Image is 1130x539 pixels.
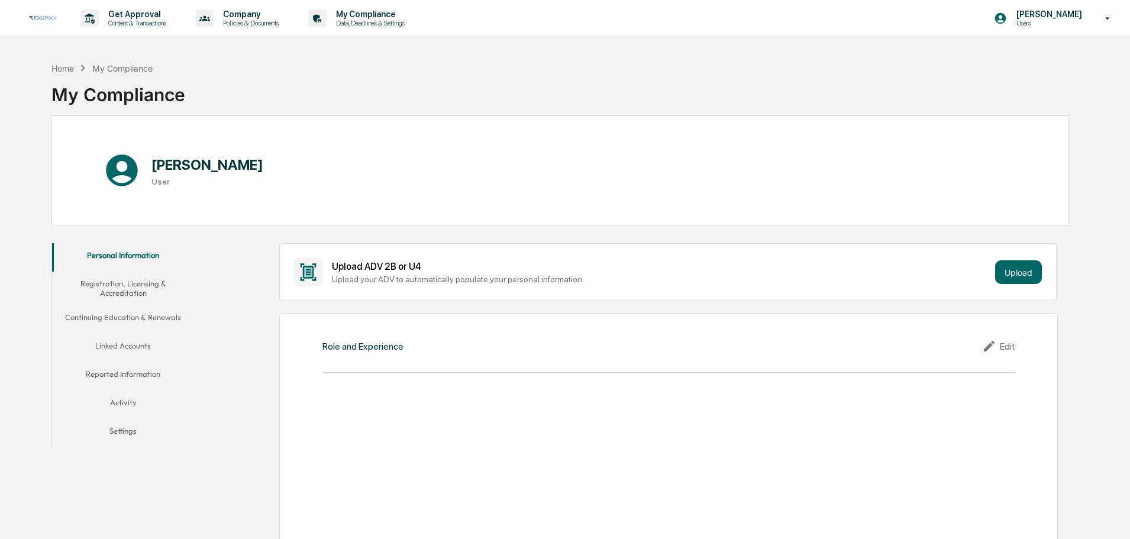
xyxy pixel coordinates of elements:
div: Upload ADV 2B or U4 [332,261,990,272]
p: Users [1007,19,1088,27]
div: Edit [982,339,1015,353]
div: My Compliance [51,75,185,105]
p: [PERSON_NAME] [1007,9,1088,19]
div: secondary tabs example [52,243,194,447]
button: Reported Information [52,362,194,390]
div: My Compliance [92,63,153,73]
button: Linked Accounts [52,334,194,362]
div: Upload your ADV to automatically populate your personal information. [332,275,990,284]
p: My Compliance [327,9,411,19]
button: Registration, Licensing & Accreditation [52,272,194,305]
p: Content & Transactions [99,19,172,27]
div: Role and Experience [322,341,403,352]
h3: User [151,177,263,186]
button: Personal Information [52,243,194,272]
p: Get Approval [99,9,172,19]
button: Activity [52,390,194,419]
button: Upload [995,260,1042,284]
button: Settings [52,419,194,447]
button: Continuing Education & Renewals [52,305,194,334]
img: logo [28,15,57,22]
p: Data, Deadlines & Settings [327,19,411,27]
p: Policies & Documents [214,19,285,27]
div: Home [51,63,74,73]
p: Company [214,9,285,19]
h1: [PERSON_NAME] [151,156,263,173]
